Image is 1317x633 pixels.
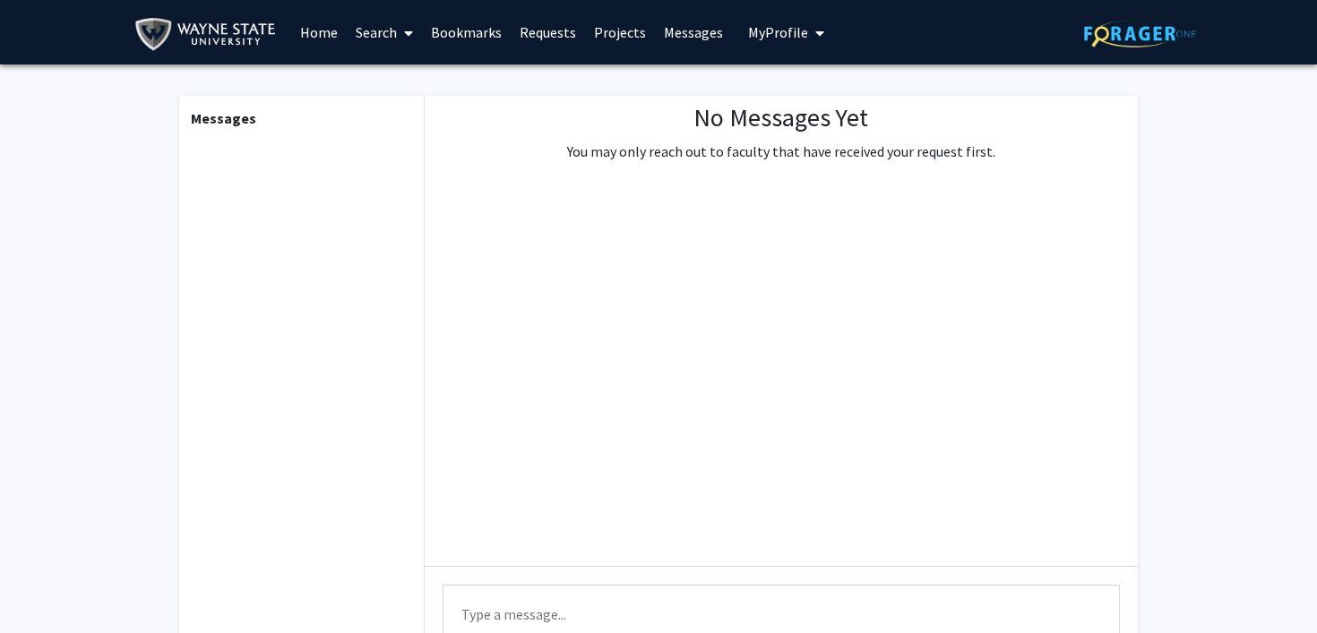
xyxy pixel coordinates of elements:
[422,1,511,64] a: Bookmarks
[1084,20,1196,47] img: ForagerOne Logo
[655,1,732,64] a: Messages
[585,1,655,64] a: Projects
[567,141,995,162] p: You may only reach out to faculty that have received your request first.
[191,109,256,127] b: Messages
[134,14,284,55] img: Wayne State University Logo
[291,1,347,64] a: Home
[13,552,76,620] iframe: Chat
[511,1,585,64] a: Requests
[347,1,422,64] a: Search
[748,23,808,41] span: My Profile
[567,103,995,133] h1: No Messages Yet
